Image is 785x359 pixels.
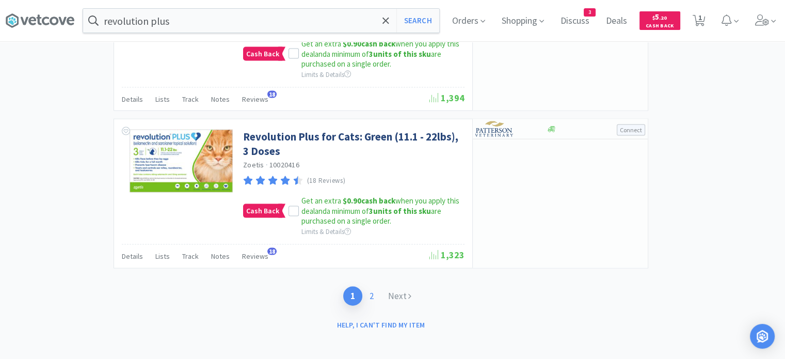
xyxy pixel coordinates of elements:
[343,196,361,206] span: $0.90
[267,91,277,98] span: 18
[475,121,514,137] img: f5e969b455434c6296c6d81ef179fa71_3.png
[369,206,431,216] strong: 3 units of this sku
[301,206,441,226] span: and a minimum of are purchased on a single order.
[362,287,381,306] a: 2
[652,12,667,22] span: 5
[243,160,264,169] a: Zoetis
[243,130,462,158] a: Revolution Plus for Cats: Green (11.1 - 22lbs), 3 Doses
[396,9,439,33] button: Search
[343,196,395,206] strong: cash back
[556,17,594,26] a: Discuss3
[83,9,439,33] input: Search by item, sku, manufacturer, ingredient, size...
[307,176,346,186] p: (18 Reviews)
[584,9,595,16] span: 3
[750,324,775,349] div: Open Intercom Messenger
[652,14,655,21] span: $
[639,7,680,35] a: $5.20Cash Back
[646,23,674,30] span: Cash Back
[244,205,282,217] span: Cash Back
[343,287,362,306] a: 1
[266,160,268,169] span: ·
[301,39,459,59] span: Get an extra when you apply this deal
[122,252,143,261] span: Details
[211,95,230,104] span: Notes
[381,287,419,306] a: Next
[429,249,464,261] span: 1,323
[182,252,199,261] span: Track
[688,18,710,27] a: 1
[130,130,233,193] img: bdef9436497642819c2edcfc199f8b1e_207760.jpeg
[182,95,199,104] span: Track
[343,39,361,49] span: $0.90
[122,95,143,104] span: Details
[301,70,351,79] span: Limits & Details
[211,252,230,261] span: Notes
[369,49,431,59] strong: 3 units of this sku
[267,248,277,255] span: 18
[269,160,299,169] span: 10020416
[659,14,667,21] span: . 20
[155,95,170,104] span: Lists
[331,316,431,334] button: Help, I can't find my item
[242,95,268,104] span: Reviews
[343,39,395,49] strong: cash back
[301,49,441,69] span: and a minimum of are purchased on a single order.
[242,252,268,261] span: Reviews
[429,92,464,104] span: 1,394
[155,252,170,261] span: Lists
[301,227,351,236] span: Limits & Details
[301,196,459,216] span: Get an extra when you apply this deal
[602,17,631,26] a: Deals
[617,124,645,136] button: Connect
[244,48,282,60] span: Cash Back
